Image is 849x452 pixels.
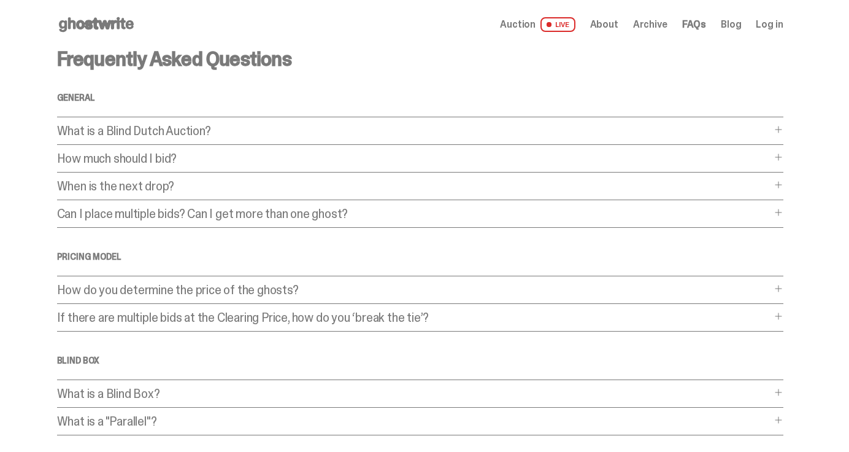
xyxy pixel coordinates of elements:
[721,20,741,29] a: Blog
[57,180,771,192] p: When is the next drop?
[57,49,783,69] h3: Frequently Asked Questions
[57,311,771,324] p: If there are multiple bids at the Clearing Price, how do you ‘break the tie’?
[57,388,771,400] p: What is a Blind Box?
[500,20,536,29] span: Auction
[57,415,771,427] p: What is a "Parallel"?
[57,252,783,261] h4: Pricing Model
[540,17,575,32] span: LIVE
[57,93,783,102] h4: General
[57,356,783,365] h4: Blind Box
[57,208,771,220] p: Can I place multiple bids? Can I get more than one ghost?
[57,125,771,137] p: What is a Blind Dutch Auction?
[57,152,771,165] p: How much should I bid?
[633,20,667,29] a: Archive
[756,20,783,29] a: Log in
[682,20,706,29] a: FAQs
[57,284,771,296] p: How do you determine the price of the ghosts?
[590,20,618,29] a: About
[500,17,575,32] a: Auction LIVE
